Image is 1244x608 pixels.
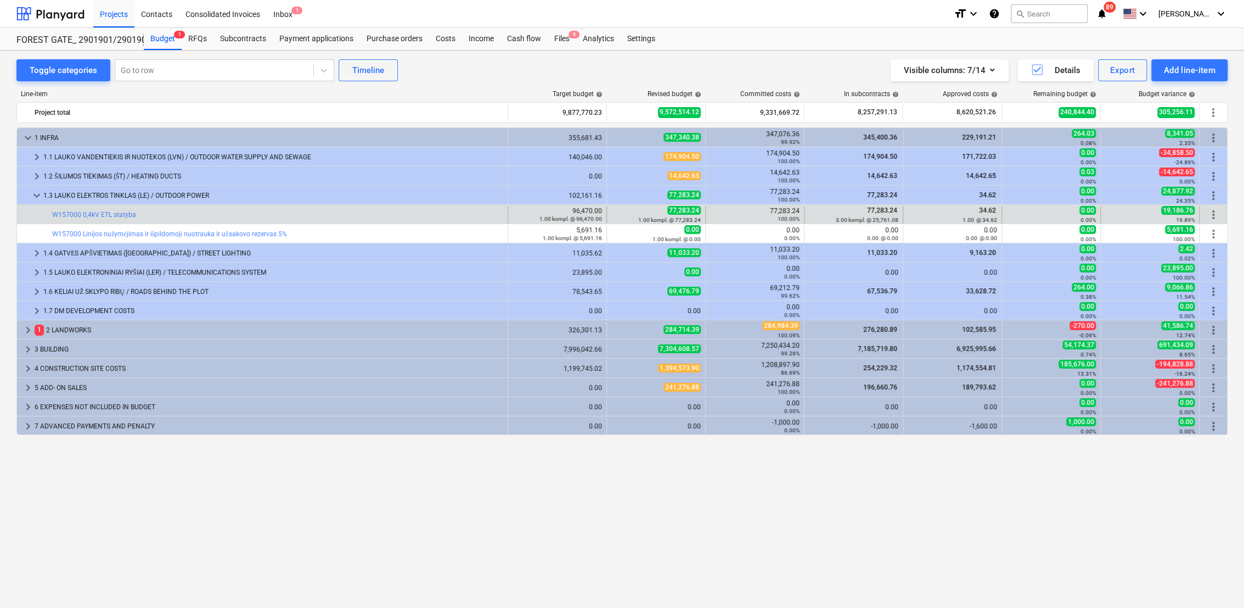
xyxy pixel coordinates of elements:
span: More actions [1207,381,1220,394]
div: 1.7 DM DEVELOPMENT COSTS [43,302,503,320]
span: 9,066.86 [1165,283,1195,292]
a: W157000 Linijos nužymėjimas ir išpildomoji nuotrauka ir užsakovo rezervas 5% [52,230,287,238]
small: 0.00% [1080,313,1096,319]
div: 0.00 [513,422,602,430]
div: Files [548,28,576,50]
div: -1,600.00 [908,422,997,430]
div: Settings [621,28,662,50]
span: 0.00 [1178,398,1195,407]
small: 19.89% [1176,217,1195,223]
div: 9,331,669.72 [710,104,800,121]
div: Purchase orders [360,28,429,50]
span: 284,714.39 [663,325,701,334]
span: 240,844.40 [1059,107,1096,118]
span: 33,628.72 [965,287,997,295]
button: Details [1017,59,1094,81]
span: 23,895.00 [1161,264,1195,272]
div: 14,642.63 [710,169,800,184]
span: 19,186.76 [1161,206,1195,215]
span: 174,904.50 [862,153,898,160]
span: 1 [291,7,302,14]
div: 326,301.13 [513,326,602,334]
button: Visible columns:7/14 [891,59,1009,81]
div: 0.00 [513,384,602,392]
span: 264.00 [1072,283,1096,292]
div: 1.3 LAUKO ELEKTROS TINKLAS (LE) / OUTDOOR POWER [43,187,503,204]
div: 77,283.24 [710,188,800,203]
small: 0.00% [784,427,800,433]
small: 0.00% [784,274,800,280]
div: 0.00 [611,422,701,430]
small: 100.09% [778,332,800,338]
span: More actions [1207,362,1220,375]
span: 691,434.09 [1157,341,1195,349]
span: More actions [1207,189,1220,202]
button: Add line-item [1151,59,1228,81]
div: Line-item [16,90,509,98]
span: 77,283.24 [667,206,701,215]
small: 0.02% [1179,255,1195,261]
div: RFQs [182,28,213,50]
div: 0.00 [908,307,997,315]
span: 8,620,521.26 [955,108,997,117]
small: 0.00% [1179,313,1195,319]
small: 0.08% [1080,140,1096,146]
span: 5,691.16 [1165,225,1195,234]
span: 171,722.03 [961,153,997,160]
a: W157000 0,4kV ETL statyba [52,211,136,219]
div: Timeline [352,63,384,77]
span: 9 [568,31,579,38]
span: keyboard_arrow_right [30,170,43,183]
small: 0.00% [1080,255,1096,261]
span: More actions [1207,343,1220,356]
div: 4 CONSTRUCTION SITE COSTS [35,360,503,377]
button: Timeline [339,59,398,81]
div: 7 ADVANCED PAYMENTS AND PENALTY [35,417,503,435]
iframe: Chat Widget [1189,555,1244,608]
span: 264.03 [1072,129,1096,138]
span: 305,256.11 [1157,107,1195,118]
span: keyboard_arrow_right [21,381,35,394]
span: help [594,91,603,98]
span: 7,185,719.80 [857,345,898,353]
div: 5,691.16 [513,226,602,242]
span: 77,283.24 [866,191,898,199]
span: 1 [174,31,185,38]
div: 140,046.00 [513,153,602,161]
span: keyboard_arrow_right [30,266,43,279]
span: 9,572,514.12 [658,107,701,118]
span: 229,191.21 [961,133,997,141]
small: 0.00% [1080,217,1096,223]
span: help [1088,91,1096,98]
small: 1.00 kompl. @ 5,691.16 [543,235,602,241]
small: 100.00% [778,216,800,222]
span: 1,394,573.90 [658,364,701,372]
div: 0.00 [513,403,602,411]
div: 102,161.16 [513,192,602,199]
span: More actions [1207,400,1220,414]
span: 1 [35,325,44,335]
div: 1.6 KELIAI UŽ SKLYPO RIBŲ / ROADS BEHIND THE PLOT [43,283,503,300]
span: 241,276.88 [663,383,701,392]
i: Knowledge base [989,7,1000,20]
div: 23,895.00 [513,269,602,276]
span: 11,033.20 [866,249,898,256]
span: 14,642.65 [667,171,701,180]
div: 1.4 GATVĖS APŠVIETIMAS ([GEOGRAPHIC_DATA]) / STREET LIGHTING [43,244,503,262]
span: keyboard_arrow_right [30,247,43,260]
small: 0.00% [784,408,800,414]
div: 347,076.36 [710,130,800,146]
span: 67,536.79 [866,287,898,295]
div: 11,035.62 [513,249,602,257]
span: More actions [1207,420,1220,433]
div: 174,904.50 [710,149,800,165]
small: 100.00% [1173,275,1195,281]
div: 0.00 [809,403,898,411]
small: 0.00 @ 0.00 [966,235,997,241]
div: Budget [144,28,182,50]
span: 185,676.00 [1059,360,1096,369]
span: 0.00 [1079,379,1096,388]
div: 3 BUILDING [35,341,503,358]
small: 0.74% [1080,352,1096,358]
span: -14,642.65 [1159,168,1195,176]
